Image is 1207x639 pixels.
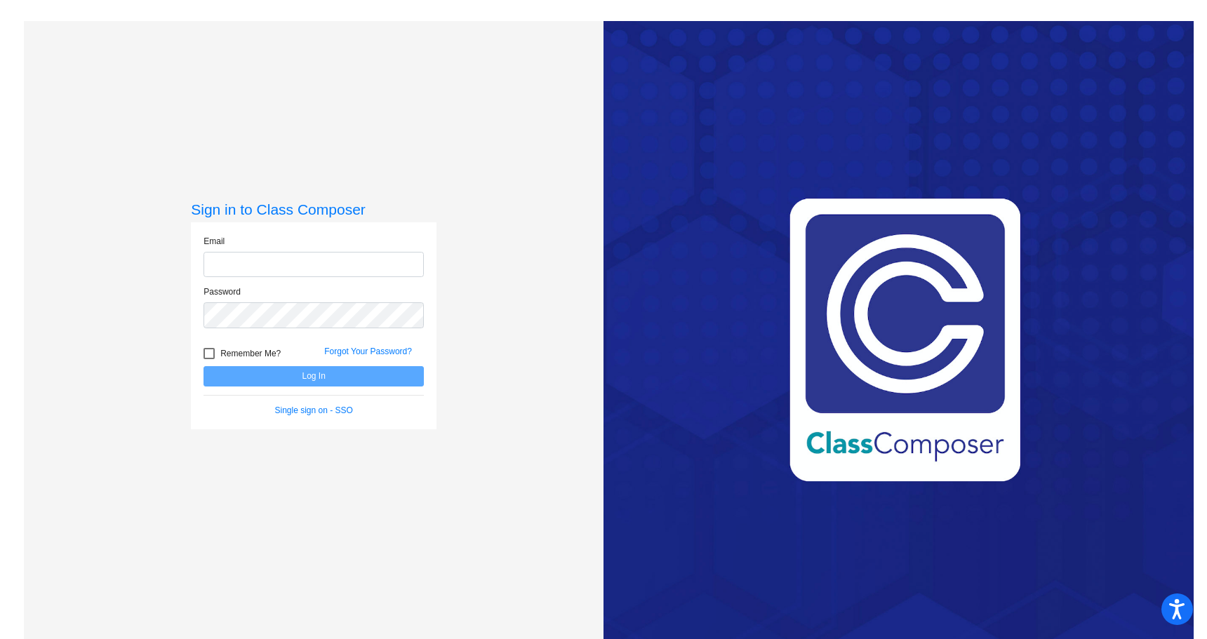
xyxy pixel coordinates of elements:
label: Password [204,285,241,298]
button: Log In [204,366,424,386]
h3: Sign in to Class Composer [191,201,436,218]
label: Email [204,235,225,248]
a: Single sign on - SSO [275,405,353,415]
span: Remember Me? [220,345,281,362]
a: Forgot Your Password? [324,347,412,356]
